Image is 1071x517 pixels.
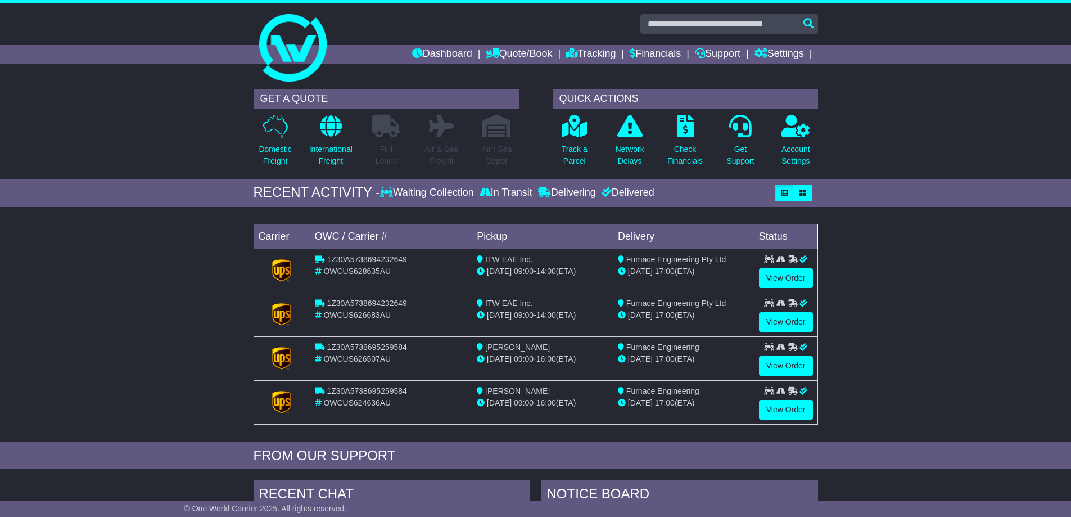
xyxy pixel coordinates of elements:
[514,267,534,276] span: 09:00
[514,311,534,320] span: 09:00
[327,299,406,308] span: 1Z30A5738694232649
[628,311,653,320] span: [DATE]
[618,397,749,409] div: (ETA)
[309,143,353,167] p: International Freight
[425,143,458,167] p: Air & Sea Freight
[486,45,552,64] a: Quote/Book
[535,187,599,199] div: Delivering
[626,299,726,308] span: Furnace Engineering Pty Ltd
[566,45,616,64] a: Tracking
[327,386,406,395] span: 1Z30A5738695259584
[309,114,353,173] a: InternationalFreight
[514,398,534,407] span: 09:00
[259,143,291,167] p: Domestic Freight
[628,398,653,407] span: [DATE]
[726,114,754,173] a: GetSupport
[477,187,535,199] div: In Transit
[655,398,675,407] span: 17:00
[618,353,749,365] div: (ETA)
[487,311,512,320] span: [DATE]
[754,224,817,249] td: Status
[562,143,588,167] p: Track a Parcel
[514,354,534,363] span: 09:00
[781,114,811,173] a: AccountSettings
[254,89,519,109] div: GET A QUOTE
[412,45,472,64] a: Dashboard
[655,311,675,320] span: 17:00
[759,268,813,288] a: View Order
[254,448,818,464] div: FROM OUR SUPPORT
[626,386,699,395] span: Furnace Engineering
[759,400,813,420] a: View Order
[310,224,472,249] td: OWC / Carrier #
[536,267,556,276] span: 14:00
[536,311,556,320] span: 14:00
[372,143,400,167] p: Full Loads
[695,45,740,64] a: Support
[754,45,804,64] a: Settings
[626,343,699,352] span: Furnace Engineering
[323,398,391,407] span: OWCUS624636AU
[327,255,406,264] span: 1Z30A5738694232649
[323,311,391,320] span: OWCUS626683AU
[477,309,608,321] div: - (ETA)
[380,187,476,199] div: Waiting Collection
[258,114,292,173] a: DomesticFreight
[482,143,512,167] p: Air / Sea Depot
[630,45,681,64] a: Financials
[254,480,530,511] div: RECENT CHAT
[323,267,391,276] span: OWCUS628635AU
[781,143,810,167] p: Account Settings
[618,309,749,321] div: (ETA)
[485,255,532,264] span: ITW EAE Inc.
[487,398,512,407] span: [DATE]
[655,267,675,276] span: 17:00
[759,312,813,332] a: View Order
[614,114,644,173] a: NetworkDelays
[254,185,381,201] div: RECENT ACTIVITY -
[553,89,818,109] div: QUICK ACTIONS
[626,255,726,264] span: Furnace Engineering Pty Ltd
[536,354,556,363] span: 16:00
[613,224,754,249] td: Delivery
[184,504,347,513] span: © One World Courier 2025. All rights reserved.
[472,224,613,249] td: Pickup
[615,143,644,167] p: Network Delays
[485,386,550,395] span: [PERSON_NAME]
[599,187,654,199] div: Delivered
[485,343,550,352] span: [PERSON_NAME]
[272,391,291,413] img: GetCarrierServiceLogo
[655,354,675,363] span: 17:00
[541,480,818,511] div: NOTICE BOARD
[561,114,588,173] a: Track aParcel
[667,143,703,167] p: Check Financials
[327,343,406,352] span: 1Z30A5738695259584
[323,354,391,363] span: OWCUS626507AU
[485,299,532,308] span: ITW EAE Inc.
[487,267,512,276] span: [DATE]
[272,259,291,282] img: GetCarrierServiceLogo
[272,303,291,326] img: GetCarrierServiceLogo
[536,398,556,407] span: 16:00
[477,266,608,277] div: - (ETA)
[254,224,310,249] td: Carrier
[487,354,512,363] span: [DATE]
[618,266,749,277] div: (ETA)
[628,354,653,363] span: [DATE]
[272,347,291,370] img: GetCarrierServiceLogo
[726,143,754,167] p: Get Support
[759,356,813,376] a: View Order
[628,267,653,276] span: [DATE]
[477,353,608,365] div: - (ETA)
[667,114,703,173] a: CheckFinancials
[477,397,608,409] div: - (ETA)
